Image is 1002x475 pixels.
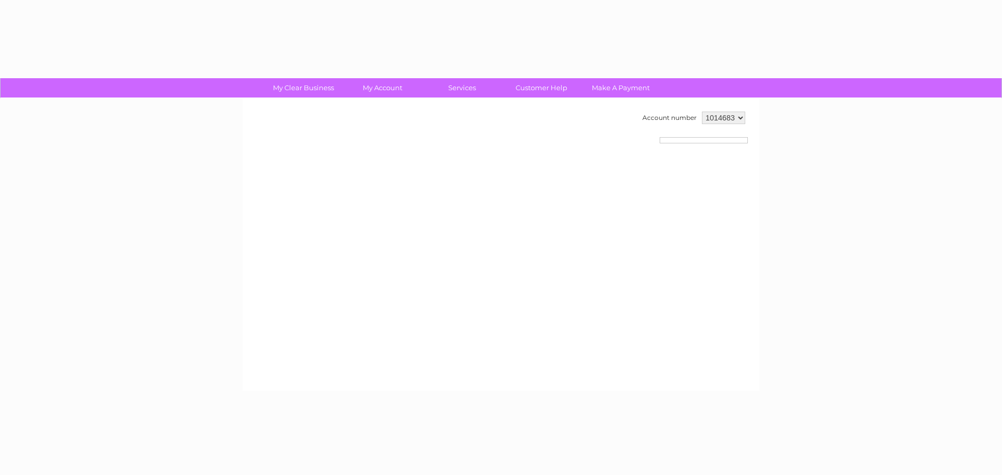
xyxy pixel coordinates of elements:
a: Make A Payment [578,78,664,98]
a: Services [419,78,505,98]
a: Customer Help [498,78,584,98]
a: My Clear Business [260,78,347,98]
td: Account number [640,109,699,127]
a: My Account [340,78,426,98]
